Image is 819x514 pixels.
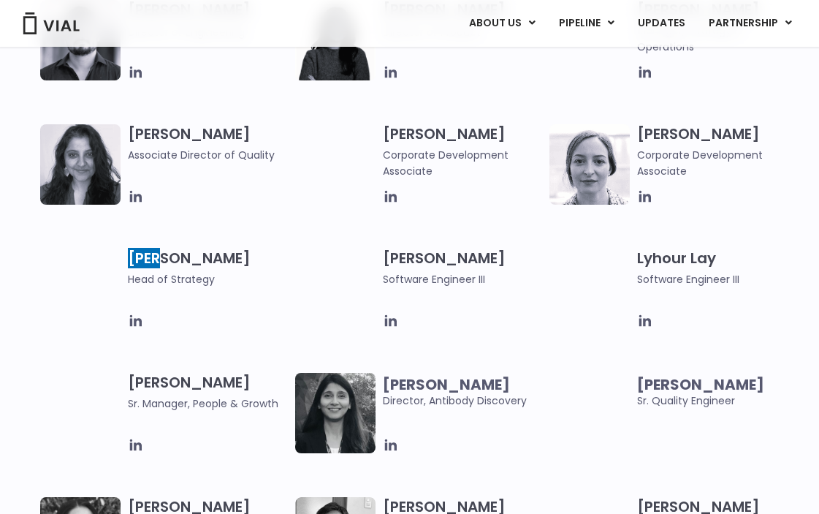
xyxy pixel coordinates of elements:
[383,124,543,179] h3: [PERSON_NAME]
[383,374,510,395] b: [PERSON_NAME]
[128,396,288,412] span: Sr. Manager, People & Growth
[383,377,543,409] span: Director, Antibody Discovery
[549,249,630,329] img: Ly
[457,11,546,36] a: ABOUT USMenu Toggle
[637,377,797,409] span: Sr. Quality Engineer
[637,124,797,179] h3: [PERSON_NAME]
[128,373,288,412] h3: [PERSON_NAME]
[128,271,288,287] span: Head of Strategy
[637,374,764,395] b: [PERSON_NAME]
[547,11,625,36] a: PIPELINEMenu Toggle
[383,249,543,287] h3: [PERSON_NAME]
[40,124,121,205] img: Headshot of smiling woman named Bhavika
[128,249,288,287] h3: [PERSON_NAME]
[383,147,543,179] span: Corporate Development Associate
[637,147,797,179] span: Corporate Development Associate
[128,124,288,163] h3: [PERSON_NAME]
[549,124,630,205] img: Headshot of smiling woman named Beatrice
[697,11,804,36] a: PARTNERSHIPMenu Toggle
[637,271,797,287] span: Software Engineer III
[128,147,288,163] span: Associate Director of Quality
[383,271,543,287] span: Software Engineer III
[295,373,376,453] img: Headshot of smiling woman named Swati
[626,11,696,36] a: UPDATES
[637,249,797,287] h3: Lyhour Lay
[40,249,121,329] img: Image of smiling woman named Pree
[295,249,376,329] img: Headshot of smiling man named Fran
[295,124,376,205] img: Image of smiling man named Thomas
[22,12,80,34] img: Vial Logo
[40,373,121,453] img: Smiling man named Owen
